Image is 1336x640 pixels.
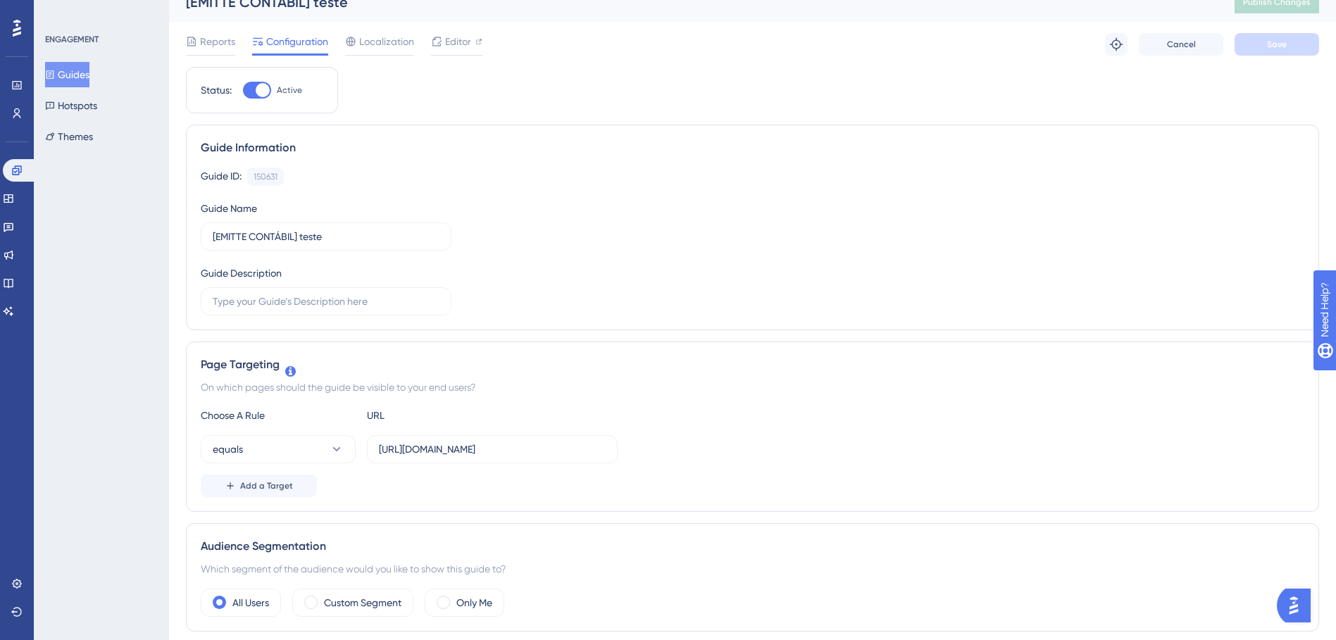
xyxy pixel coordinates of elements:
div: Guide Description [201,265,282,282]
span: Cancel [1167,39,1196,50]
input: Type your Guide’s Description here [213,294,439,309]
button: Guides [45,62,89,87]
span: Need Help? [33,4,88,20]
button: Themes [45,124,93,149]
div: Status: [201,82,232,99]
iframe: UserGuiding AI Assistant Launcher [1277,584,1319,627]
label: Custom Segment [324,594,401,611]
button: Cancel [1139,33,1223,56]
div: Choose A Rule [201,407,356,424]
div: Guide Information [201,139,1304,156]
span: equals [213,441,243,458]
span: Localization [359,33,414,50]
div: 150631 [254,171,277,182]
input: Type your Guide’s Name here [213,229,439,244]
div: Which segment of the audience would you like to show this guide to? [201,560,1304,577]
button: Hotspots [45,93,97,118]
span: Save [1267,39,1287,50]
span: Add a Target [240,480,293,491]
div: Audience Segmentation [201,538,1304,555]
div: ENGAGEMENT [45,34,99,45]
span: Editor [445,33,471,50]
button: Add a Target [201,475,317,497]
div: Guide Name [201,200,257,217]
span: Reports [200,33,235,50]
button: Save [1235,33,1319,56]
span: Configuration [266,33,328,50]
div: Page Targeting [201,356,1304,373]
div: URL [367,407,522,424]
input: yourwebsite.com/path [379,441,606,457]
label: All Users [232,594,269,611]
div: On which pages should the guide be visible to your end users? [201,379,1304,396]
span: Active [277,84,302,96]
button: equals [201,435,356,463]
label: Only Me [456,594,492,611]
div: Guide ID: [201,168,242,186]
